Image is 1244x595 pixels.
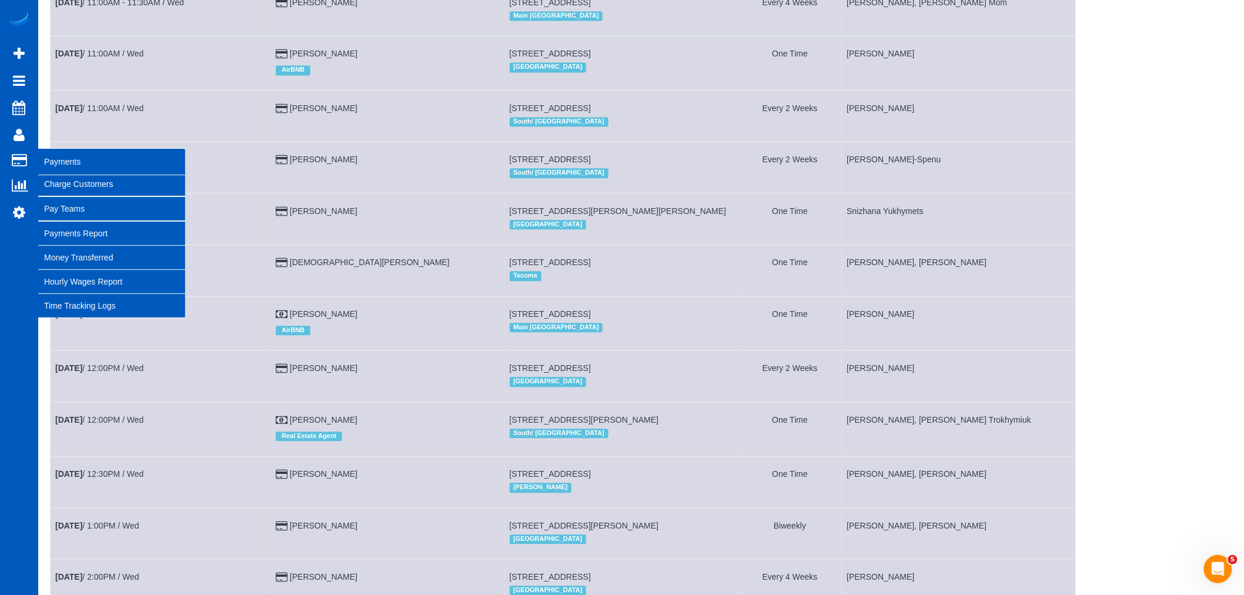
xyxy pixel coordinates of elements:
i: Credit Card Payment [276,105,287,113]
span: AirBNB [276,326,310,335]
td: Schedule date [51,350,271,402]
td: Schedule date [51,456,271,507]
td: Service location [504,193,738,244]
td: Customer [271,350,505,402]
div: Location [510,165,734,180]
a: Automaid Logo [7,12,31,28]
div: Location [510,114,734,129]
td: Assigned to [842,456,1076,507]
div: Location [510,426,734,441]
td: Assigned to [842,507,1076,559]
td: Service location [504,350,738,402]
a: [PERSON_NAME] [290,309,357,319]
td: Frequency [738,456,842,507]
td: Frequency [738,193,842,244]
a: Pay Teams [38,197,185,220]
td: Assigned to [842,350,1076,402]
a: [PERSON_NAME] [290,469,357,479]
span: 5 [1228,555,1238,564]
td: Customer [271,507,505,559]
a: Charge Customers [38,172,185,196]
td: Schedule date [51,142,271,193]
b: [DATE] [55,469,82,479]
i: Cash Payment [276,416,287,424]
a: [PERSON_NAME] [290,49,357,58]
td: Schedule date [51,507,271,559]
div: Location [510,217,734,232]
b: [DATE] [55,103,82,113]
span: South/ [GEOGRAPHIC_DATA] [510,117,608,126]
i: Credit Card Payment [276,522,287,530]
span: [GEOGRAPHIC_DATA] [510,377,587,386]
td: Assigned to [842,193,1076,244]
span: [STREET_ADDRESS][PERSON_NAME] [510,521,659,530]
i: Credit Card Payment [276,573,287,581]
span: [STREET_ADDRESS] [510,363,591,373]
i: Credit Card Payment [276,50,287,58]
td: Frequency [738,245,842,296]
td: Service location [504,90,738,141]
td: Service location [504,507,738,559]
i: Credit Card Payment [276,365,287,373]
iframe: Intercom live chat [1204,555,1232,583]
b: [DATE] [55,363,82,373]
td: Frequency [738,90,842,141]
td: Customer [271,245,505,296]
a: [DATE]/ 12:30PM / Wed [55,469,143,479]
a: [DATE]/ 11:00AM / Wed [55,49,143,58]
a: [PERSON_NAME] [290,363,357,373]
span: [PERSON_NAME] [510,483,571,492]
td: Assigned to [842,36,1076,90]
span: [GEOGRAPHIC_DATA] [510,62,587,72]
td: Service location [504,142,738,193]
td: Service location [504,456,738,507]
td: Frequency [738,350,842,402]
a: [DATE]/ 11:00AM / Wed [55,309,143,319]
td: Customer [271,142,505,193]
td: Service location [504,296,738,350]
span: [STREET_ADDRESS][PERSON_NAME] [510,415,659,424]
i: Credit Card Payment [276,156,287,164]
i: Credit Card Payment [276,208,287,216]
a: Time Tracking Logs [38,294,185,317]
td: Assigned to [842,245,1076,296]
span: [STREET_ADDRESS] [510,49,591,58]
a: [PERSON_NAME] [290,572,357,581]
td: Schedule date [51,296,271,350]
td: Service location [504,36,738,90]
a: [PERSON_NAME] [290,521,357,530]
a: [DATE]/ 12:00PM / Wed [55,415,143,424]
a: [PERSON_NAME] [290,415,357,424]
td: Customer [271,193,505,244]
td: Customer [271,402,505,456]
span: [STREET_ADDRESS] [510,155,591,164]
td: Frequency [738,142,842,193]
div: Location [510,59,734,75]
div: Location [510,532,734,547]
i: Credit Card Payment [276,470,287,479]
td: Assigned to [842,402,1076,456]
a: Payments Report [38,222,185,245]
span: [STREET_ADDRESS] [510,572,591,581]
span: [STREET_ADDRESS] [510,309,591,319]
td: Frequency [738,507,842,559]
td: Frequency [738,402,842,456]
span: Main [GEOGRAPHIC_DATA] [510,11,603,21]
td: Customer [271,296,505,350]
span: [STREET_ADDRESS] [510,103,591,113]
a: [DATE]/ 12:00PM / Wed [55,363,143,373]
span: [GEOGRAPHIC_DATA] [510,220,587,229]
span: [STREET_ADDRESS][PERSON_NAME][PERSON_NAME] [510,206,727,216]
td: Assigned to [842,142,1076,193]
div: Location [510,8,734,24]
b: [DATE] [55,49,82,58]
b: [DATE] [55,309,82,319]
span: South/ [GEOGRAPHIC_DATA] [510,429,608,438]
td: Assigned to [842,296,1076,350]
td: Customer [271,36,505,90]
a: [PERSON_NAME] [290,103,357,113]
div: Location [510,320,734,335]
a: [PERSON_NAME] [290,155,357,164]
td: Schedule date [51,36,271,90]
i: Cash Payment [276,310,287,319]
